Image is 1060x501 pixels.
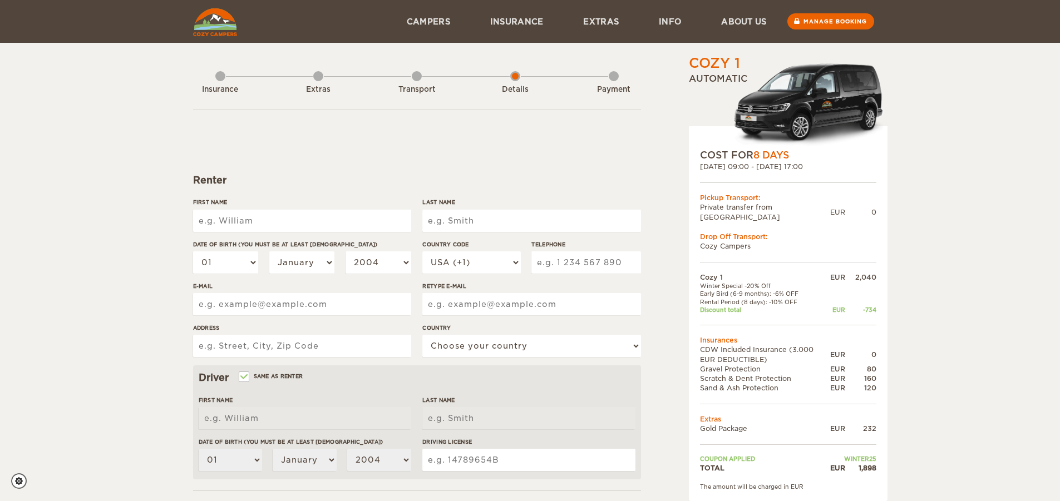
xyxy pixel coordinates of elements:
input: Same as renter [240,374,247,381]
div: 1,898 [845,463,876,473]
input: e.g. Street, City, Zip Code [193,335,411,357]
div: Insurance [190,85,251,95]
td: Gold Package [700,424,830,433]
div: Payment [583,85,644,95]
td: CDW Included Insurance (3.000 EUR DEDUCTIBLE) [700,345,830,364]
input: e.g. example@example.com [193,293,411,315]
div: Driver [199,371,635,384]
div: EUR [830,364,845,374]
td: Cozy 1 [700,272,830,282]
td: Insurances [700,335,876,345]
label: Driving License [422,438,635,446]
td: Cozy Campers [700,241,876,251]
input: e.g. example@example.com [422,293,640,315]
div: 0 [845,207,876,217]
input: e.g. 14789654B [422,449,635,471]
td: Gravel Protection [700,364,830,374]
a: Manage booking [787,13,874,29]
div: [DATE] 09:00 - [DATE] 17:00 [700,162,876,171]
img: Volkswagen-Caddy-MaxiCrew_.png [733,63,888,148]
div: 2,040 [845,272,876,282]
td: Private transfer from [GEOGRAPHIC_DATA] [700,202,830,221]
label: Last Name [422,396,635,404]
td: Extras [700,414,876,424]
label: Address [193,324,411,332]
div: 232 [845,424,876,433]
td: Discount total [700,306,830,314]
div: EUR [830,424,845,433]
label: First Name [199,396,411,404]
div: EUR [830,374,845,383]
div: 120 [845,383,876,393]
div: 160 [845,374,876,383]
td: Early Bird (6-9 months): -6% OFF [700,290,830,297]
div: EUR [830,383,845,393]
td: Sand & Ash Protection [700,383,830,393]
td: Winter Special -20% Off [700,282,830,290]
label: Date of birth (You must be at least [DEMOGRAPHIC_DATA]) [193,240,411,249]
div: Transport [386,85,447,95]
div: Drop Off Transport: [700,232,876,241]
div: EUR [830,306,845,314]
div: -734 [845,306,876,314]
td: WINTER25 [830,455,876,463]
div: EUR [830,272,845,282]
td: Scratch & Dent Protection [700,374,830,383]
div: Automatic [689,73,888,148]
label: Retype E-mail [422,282,640,290]
label: Date of birth (You must be at least [DEMOGRAPHIC_DATA]) [199,438,411,446]
div: EUR [830,350,845,359]
td: Rental Period (8 days): -10% OFF [700,298,830,306]
div: Cozy 1 [689,54,740,73]
label: Telephone [531,240,640,249]
label: Country [422,324,640,332]
td: TOTAL [700,463,830,473]
div: Renter [193,173,641,187]
div: Extras [288,85,349,95]
div: EUR [830,463,845,473]
input: e.g. William [193,210,411,232]
input: e.g. Smith [422,407,635,429]
a: Cookie settings [11,473,34,489]
div: COST FOR [700,148,876,162]
div: Details [485,85,546,95]
td: Coupon applied [700,455,830,463]
label: E-mail [193,282,411,290]
input: e.g. Smith [422,210,640,232]
input: e.g. William [199,407,411,429]
div: 0 [845,350,876,359]
label: First Name [193,198,411,206]
label: Country Code [422,240,520,249]
img: Cozy Campers [193,8,237,36]
div: EUR [830,207,845,217]
div: Pickup Transport: [700,193,876,202]
input: e.g. 1 234 567 890 [531,251,640,274]
label: Same as renter [240,371,303,381]
span: 8 Days [753,150,789,161]
label: Last Name [422,198,640,206]
div: 80 [845,364,876,374]
div: The amount will be charged in EUR [700,483,876,490]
